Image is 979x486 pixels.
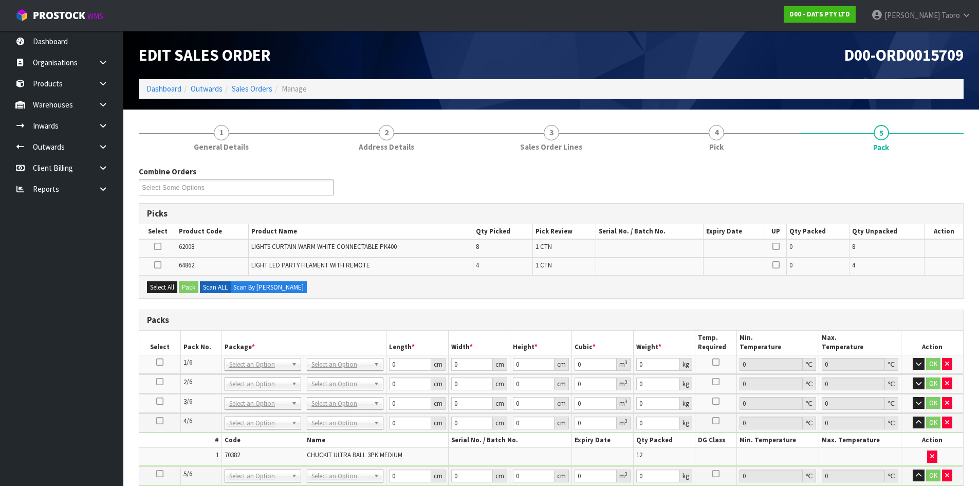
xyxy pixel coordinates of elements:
[849,224,925,239] th: Qty Unpacked
[139,166,196,177] label: Combine Orders
[555,417,569,429] div: cm
[216,451,219,459] span: 1
[221,331,386,355] th: Package
[229,358,287,371] span: Select an Option
[139,433,221,448] th: #
[803,397,816,410] div: ℃
[532,224,596,239] th: Pick Review
[251,242,397,251] span: LIGHTS CURTAIN WARM WHITE CONNECTABLE PK400
[493,358,507,371] div: cm
[476,261,479,269] span: 4
[535,242,552,251] span: 1 CTN
[304,433,449,448] th: Name
[736,331,819,355] th: Min. Temperature
[359,141,414,152] span: Address Details
[180,331,221,355] th: Pack No.
[736,433,819,448] th: Min. Temperature
[431,377,446,390] div: cm
[926,470,940,482] button: OK
[885,358,898,371] div: ℃
[803,358,816,371] div: ℃
[194,141,249,152] span: General Details
[555,377,569,390] div: cm
[229,417,287,429] span: Select an Option
[803,377,816,390] div: ℃
[617,377,631,390] div: m
[617,417,631,429] div: m
[229,398,287,410] span: Select an Option
[87,11,103,21] small: WMS
[709,141,724,152] span: Pick
[493,470,507,482] div: cm
[926,397,940,409] button: OK
[431,397,446,410] div: cm
[15,9,28,22] img: cube-alt.png
[885,470,898,482] div: ℃
[789,242,792,251] span: 0
[765,224,787,239] th: UP
[183,358,192,367] span: 1/6
[789,261,792,269] span: 0
[179,242,194,251] span: 62008
[251,261,370,269] span: LIGHT LED PARTY FILAMENT WITH REMOTE
[572,331,634,355] th: Cubic
[311,378,370,390] span: Select an Option
[183,397,192,406] span: 3/6
[695,433,736,448] th: DG Class
[230,281,307,294] label: Scan By [PERSON_NAME]
[139,224,176,239] th: Select
[555,397,569,410] div: cm
[147,315,955,325] h3: Packs
[625,398,627,405] sup: 3
[179,261,194,269] span: 64862
[634,331,695,355] th: Weight
[784,6,856,23] a: D00 - DATS PTY LTD
[139,45,271,65] span: Edit Sales Order
[493,397,507,410] div: cm
[431,470,446,482] div: cm
[704,224,765,239] th: Expiry Date
[176,224,249,239] th: Product Code
[493,377,507,390] div: cm
[282,84,307,94] span: Manage
[680,358,692,371] div: kg
[214,125,229,140] span: 1
[885,377,898,390] div: ℃
[844,45,964,65] span: D00-ORD0015709
[617,470,631,482] div: m
[510,331,571,355] th: Height
[139,331,180,355] th: Select
[535,261,552,269] span: 1 CTN
[926,377,940,390] button: OK
[147,281,177,294] button: Select All
[596,224,703,239] th: Serial No. / Batch No.
[307,451,402,459] span: CHUCKIT ULTRA BALL 3PK MEDIUM
[852,261,855,269] span: 4
[229,470,287,482] span: Select an Option
[146,84,181,94] a: Dashboard
[183,377,192,386] span: 2/6
[311,417,370,429] span: Select an Option
[901,331,963,355] th: Action
[901,433,963,448] th: Action
[803,417,816,429] div: ℃
[634,433,695,448] th: Qty Packed
[221,433,304,448] th: Code
[431,358,446,371] div: cm
[232,84,272,94] a: Sales Orders
[431,417,446,429] div: cm
[941,10,960,20] span: Taoro
[680,417,692,429] div: kg
[183,417,192,425] span: 4/6
[885,417,898,429] div: ℃
[789,10,850,19] strong: D00 - DATS PTY LTD
[33,9,85,22] span: ProStock
[191,84,223,94] a: Outwards
[680,397,692,410] div: kg
[476,242,479,251] span: 8
[874,125,889,140] span: 5
[448,433,571,448] th: Serial No. / Batch No.
[179,281,198,294] button: Pack
[448,331,510,355] th: Width
[229,378,287,390] span: Select an Option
